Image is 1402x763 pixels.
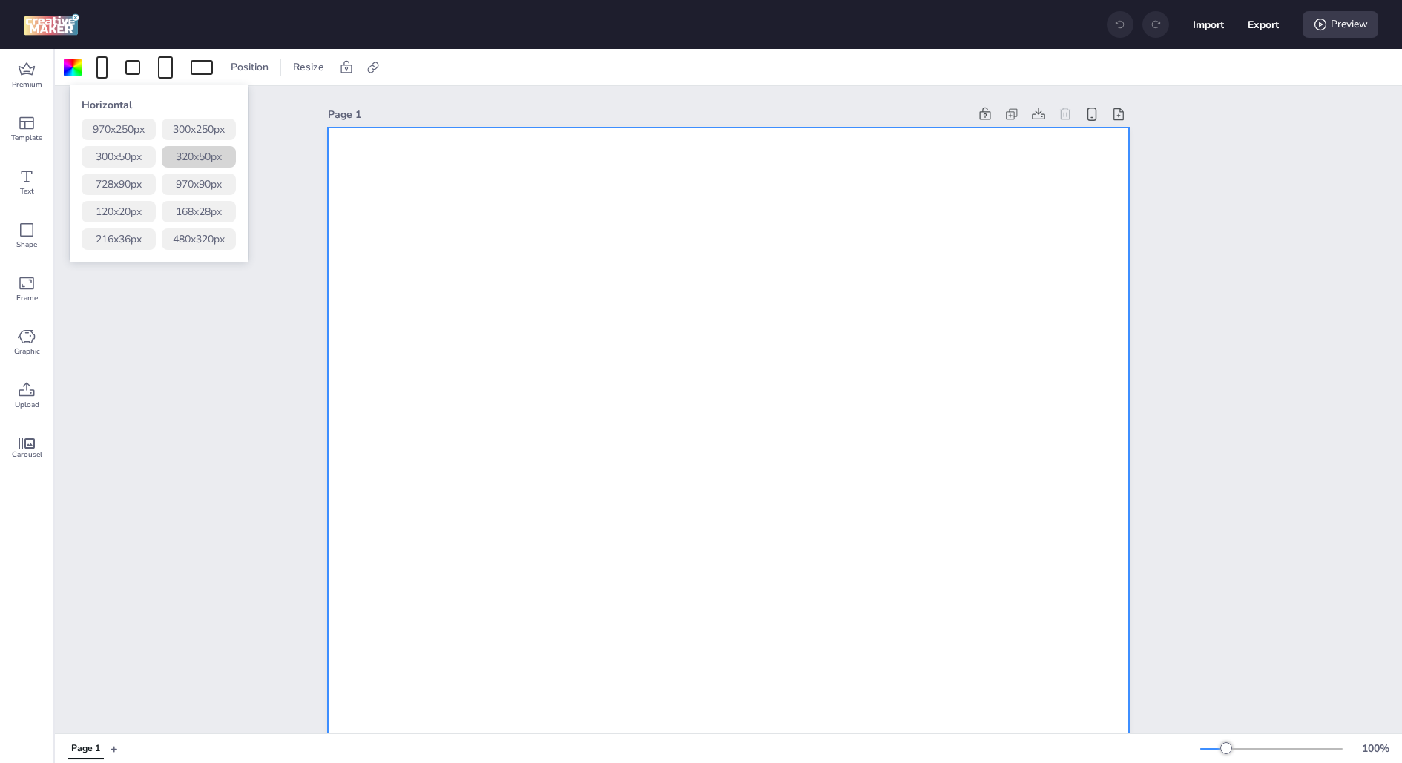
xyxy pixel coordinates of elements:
span: Premium [12,79,42,90]
button: 970x90px [162,174,236,195]
img: logo Creative Maker [24,13,79,36]
span: Upload [15,399,39,411]
p: Horizontal [82,97,236,113]
span: Position [228,59,271,75]
button: 320x50px [162,146,236,168]
button: 300x250px [162,119,236,140]
span: Resize [290,59,327,75]
button: + [111,736,118,762]
div: Page 1 [71,742,100,756]
button: 216x36px [82,228,156,250]
div: Tabs [61,736,111,762]
div: Preview [1303,11,1378,38]
button: 480x320px [162,228,236,250]
span: Template [11,132,42,144]
span: Text [20,185,34,197]
span: Carousel [12,449,42,460]
div: Page 1 [328,107,969,122]
div: 100 % [1357,741,1393,756]
button: 168x28px [162,201,236,222]
button: 120x20px [82,201,156,222]
button: 728x90px [82,174,156,195]
button: Export [1248,9,1279,40]
span: Frame [16,292,38,304]
span: Shape [16,239,37,251]
span: Graphic [14,346,40,357]
button: 970x250px [82,119,156,140]
button: Import [1193,9,1224,40]
button: 300x50px [82,146,156,168]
